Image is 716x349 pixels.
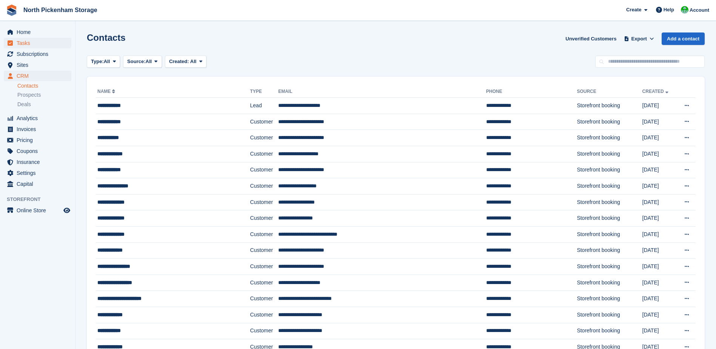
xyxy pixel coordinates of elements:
span: Account [690,6,709,14]
a: Deals [17,100,71,108]
a: Preview store [62,206,71,215]
td: Customer [250,194,279,210]
td: Storefront booking [577,275,642,291]
td: Storefront booking [577,259,642,275]
a: Add a contact [662,32,705,45]
span: Subscriptions [17,49,62,59]
span: Settings [17,168,62,178]
th: Type [250,86,279,98]
td: Customer [250,146,279,162]
a: menu [4,157,71,167]
span: Home [17,27,62,37]
a: menu [4,38,71,48]
td: Storefront booking [577,210,642,227]
a: North Pickenham Storage [20,4,100,16]
span: Source: [127,58,145,65]
td: [DATE] [642,307,676,323]
a: menu [4,146,71,156]
span: Sites [17,60,62,70]
span: Coupons [17,146,62,156]
img: stora-icon-8386f47178a22dfd0bd8f6a31ec36ba5ce8667c1dd55bd0f319d3a0aa187defe.svg [6,5,17,16]
span: All [104,58,110,65]
span: All [146,58,152,65]
a: Created [642,89,670,94]
td: [DATE] [642,178,676,195]
td: [DATE] [642,226,676,242]
td: [DATE] [642,210,676,227]
td: Storefront booking [577,114,642,130]
td: Storefront booking [577,307,642,323]
td: Storefront booking [577,242,642,259]
span: Pricing [17,135,62,145]
td: Customer [250,291,279,307]
td: Storefront booking [577,178,642,195]
a: menu [4,71,71,81]
td: [DATE] [642,275,676,291]
th: Email [278,86,486,98]
td: [DATE] [642,291,676,307]
td: Customer [250,178,279,195]
td: Customer [250,210,279,227]
button: Type: All [87,56,120,68]
td: Customer [250,130,279,146]
span: Analytics [17,113,62,124]
a: menu [4,205,71,216]
span: Prospects [17,91,41,99]
a: Contacts [17,82,71,90]
span: Online Store [17,205,62,216]
h1: Contacts [87,32,126,43]
span: Create [626,6,641,14]
span: Invoices [17,124,62,134]
a: menu [4,135,71,145]
td: Storefront booking [577,291,642,307]
span: Storefront [7,196,75,203]
td: [DATE] [642,114,676,130]
img: Chris Gulliver [681,6,688,14]
td: [DATE] [642,146,676,162]
a: menu [4,124,71,134]
span: Created: [169,59,189,64]
a: Name [97,89,117,94]
th: Phone [486,86,577,98]
td: Storefront booking [577,323,642,339]
a: menu [4,60,71,70]
td: [DATE] [642,259,676,275]
td: Storefront booking [577,226,642,242]
a: menu [4,168,71,178]
button: Created: All [165,56,206,68]
a: menu [4,179,71,189]
td: [DATE] [642,242,676,259]
td: Storefront booking [577,146,642,162]
td: [DATE] [642,323,676,339]
td: Customer [250,162,279,178]
span: Type: [91,58,104,65]
a: menu [4,113,71,124]
td: Customer [250,226,279,242]
td: Storefront booking [577,130,642,146]
td: Customer [250,307,279,323]
th: Source [577,86,642,98]
span: Tasks [17,38,62,48]
td: Customer [250,114,279,130]
td: Customer [250,323,279,339]
td: Storefront booking [577,194,642,210]
span: Capital [17,179,62,189]
a: Prospects [17,91,71,99]
span: Help [664,6,674,14]
span: Insurance [17,157,62,167]
td: [DATE] [642,130,676,146]
td: Storefront booking [577,162,642,178]
td: [DATE] [642,98,676,114]
td: Customer [250,242,279,259]
button: Source: All [123,56,162,68]
a: Unverified Customers [562,32,619,45]
span: CRM [17,71,62,81]
td: Customer [250,259,279,275]
td: Lead [250,98,279,114]
td: Storefront booking [577,98,642,114]
span: Export [631,35,647,43]
a: menu [4,49,71,59]
td: [DATE] [642,162,676,178]
button: Export [622,32,656,45]
span: Deals [17,101,31,108]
